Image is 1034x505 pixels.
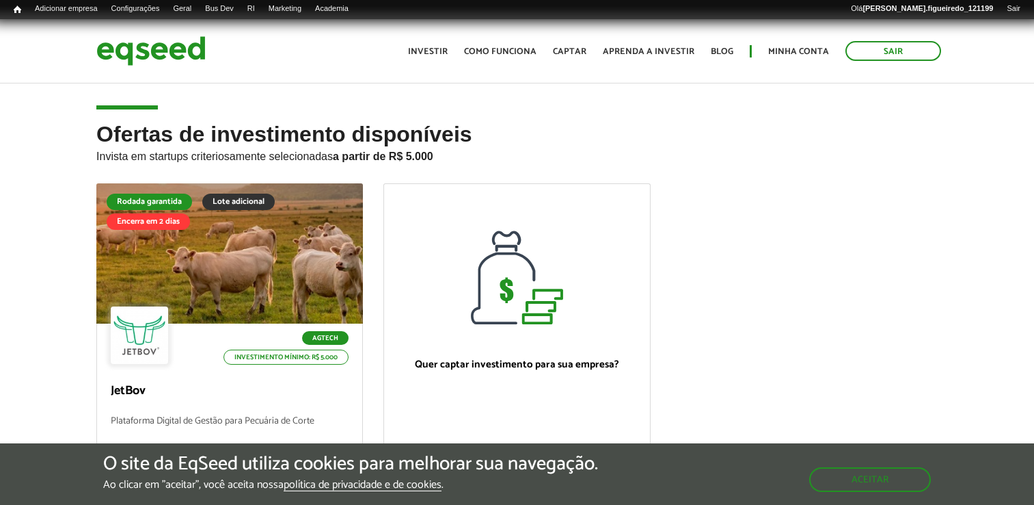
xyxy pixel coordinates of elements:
p: Ao clicar em "aceitar", você aceita nossa . [103,478,598,491]
h2: Ofertas de investimento disponíveis [96,122,938,183]
div: Encerra em 2 dias [107,213,190,230]
p: Plataforma Digital de Gestão para Pecuária de Corte [111,416,349,445]
p: Quer captar investimento para sua empresa? [398,359,636,371]
p: Investimento mínimo: R$ 5.000 [223,350,349,365]
div: Lote adicional [202,194,275,210]
p: Invista em startups criteriosamente selecionadas [96,146,938,163]
a: Captar [553,47,586,56]
p: Agtech [302,331,349,345]
a: Início [7,3,28,16]
a: Aprenda a investir [603,47,694,56]
a: Investir [408,47,448,56]
a: RI [241,3,262,14]
a: Adicionar empresa [28,3,105,14]
a: Sair [1000,3,1027,14]
strong: [PERSON_NAME].figueiredo_121199 [862,4,993,12]
span: Início [14,5,21,14]
img: EqSeed [96,33,206,69]
h5: O site da EqSeed utiliza cookies para melhorar sua navegação. [103,454,598,475]
a: Bus Dev [198,3,241,14]
a: Olá[PERSON_NAME].figueiredo_121199 [844,3,1000,14]
a: Configurações [105,3,167,14]
a: Academia [308,3,355,14]
p: JetBov [111,384,349,399]
a: Geral [166,3,198,14]
a: Como funciona [464,47,536,56]
button: Aceitar [809,467,931,492]
div: Rodada garantida [107,194,192,210]
a: Minha conta [768,47,829,56]
a: Sair [845,41,941,61]
a: política de privacidade e de cookies [284,480,441,491]
strong: a partir de R$ 5.000 [333,151,433,162]
a: Marketing [262,3,308,14]
a: Blog [711,47,733,56]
